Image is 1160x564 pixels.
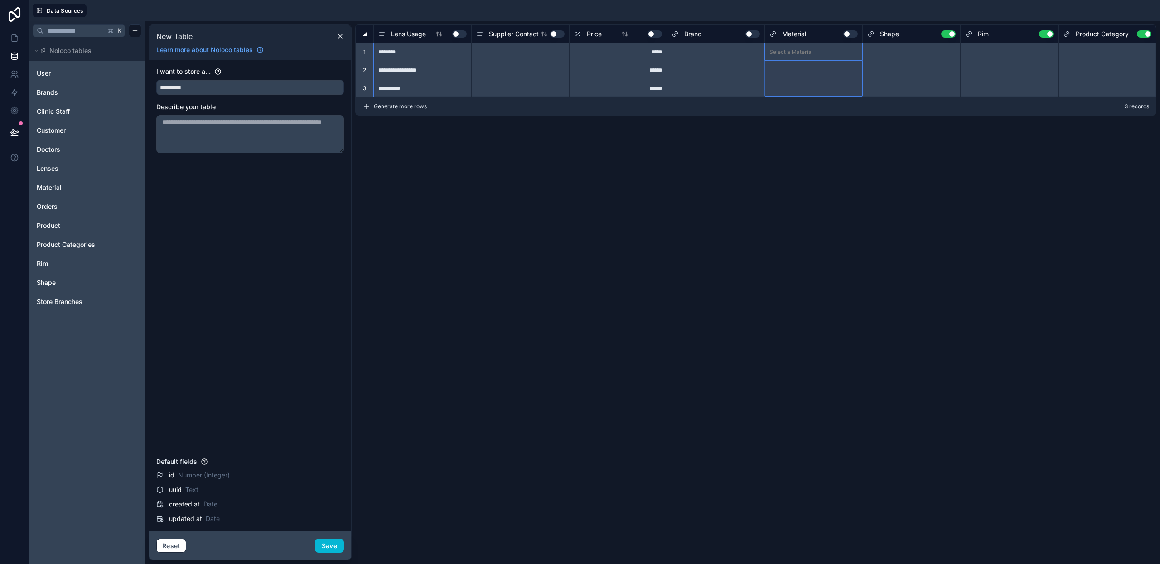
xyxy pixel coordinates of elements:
[33,275,141,290] div: Shape
[37,297,110,306] a: Store Branches
[355,61,373,79] div: 2
[33,199,141,214] div: Orders
[156,67,211,75] span: I want to store a...
[169,514,202,523] span: updated at
[156,45,253,54] span: Learn more about Noloco tables
[37,145,60,154] span: Doctors
[156,539,186,553] button: Reset
[37,69,110,78] a: User
[33,218,141,233] div: Product
[489,29,539,39] span: Supplier Contact
[33,4,87,17] button: Data Sources
[33,44,136,57] button: Noloco tables
[880,29,899,39] span: Shape
[33,123,141,138] div: Customer
[33,237,141,252] div: Product Categories
[37,164,110,173] a: Lenses
[37,202,58,211] span: Orders
[978,29,989,39] span: Rim
[37,145,110,154] a: Doctors
[37,88,110,97] a: Brands
[185,485,198,494] span: Text
[37,126,66,135] span: Customer
[33,66,141,81] div: User
[156,31,193,42] span: New Table
[33,104,141,119] div: Clinic Staff
[156,458,197,465] span: Default fields
[37,164,58,173] span: Lenses
[169,485,182,494] span: uuid
[37,69,51,78] span: User
[37,259,110,268] a: Rim
[169,471,174,480] span: id
[37,202,110,211] a: Orders
[391,29,426,39] span: Lens Usage
[1125,103,1149,110] span: 3 records
[37,183,110,192] a: Material
[116,28,123,34] span: K
[37,240,110,249] a: Product Categories
[33,180,141,195] div: Material
[684,29,702,39] span: Brand
[33,256,141,271] div: Rim
[37,221,60,230] span: Product
[355,43,373,61] div: 1
[37,107,110,116] a: Clinic Staff
[37,259,48,268] span: Rim
[355,79,373,97] div: 3
[37,278,56,287] span: Shape
[37,126,110,135] a: Customer
[156,103,216,111] span: Describe your table
[33,294,141,309] div: Store Branches
[37,240,95,249] span: Product Categories
[47,7,83,14] span: Data Sources
[769,48,813,56] div: Select a Material
[374,103,427,110] span: Generate more rows
[315,539,344,553] button: Save
[33,142,141,157] div: Doctors
[49,46,92,55] span: Noloco tables
[33,161,141,176] div: Lenses
[37,88,58,97] span: Brands
[782,29,806,39] span: Material
[37,297,82,306] span: Store Branches
[37,183,62,192] span: Material
[153,45,267,54] a: Learn more about Noloco tables
[206,514,220,523] span: Date
[169,500,200,509] span: created at
[203,500,217,509] span: Date
[37,278,110,287] a: Shape
[37,221,110,230] a: Product
[1076,29,1129,39] span: Product Category
[178,471,230,480] span: Number (Integer)
[363,97,427,115] button: Generate more rows
[587,29,602,39] span: Price
[37,107,70,116] span: Clinic Staff
[33,85,141,100] div: Brands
